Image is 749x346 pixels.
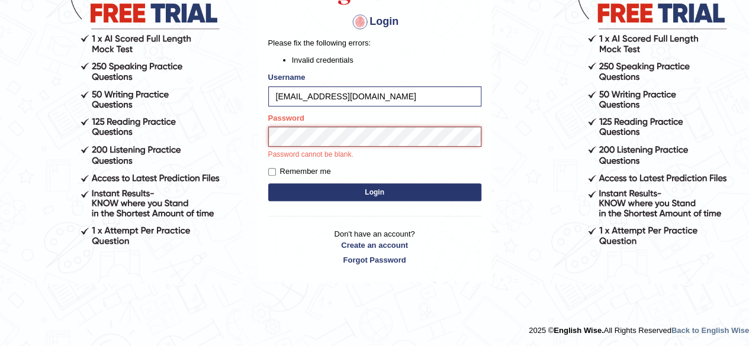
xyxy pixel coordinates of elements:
[529,319,749,336] div: 2025 © All Rights Reserved
[268,12,481,31] h4: Login
[268,254,481,266] a: Forgot Password
[268,150,481,160] p: Password cannot be blank.
[268,112,304,124] label: Password
[292,54,481,66] li: Invalid credentials
[268,228,481,265] p: Don't have an account?
[268,240,481,251] a: Create an account
[268,168,276,176] input: Remember me
[554,326,603,335] strong: English Wise.
[268,166,331,177] label: Remember me
[671,326,749,335] a: Back to English Wise
[268,183,481,201] button: Login
[268,72,306,83] label: Username
[268,37,481,48] p: Please fix the following errors:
